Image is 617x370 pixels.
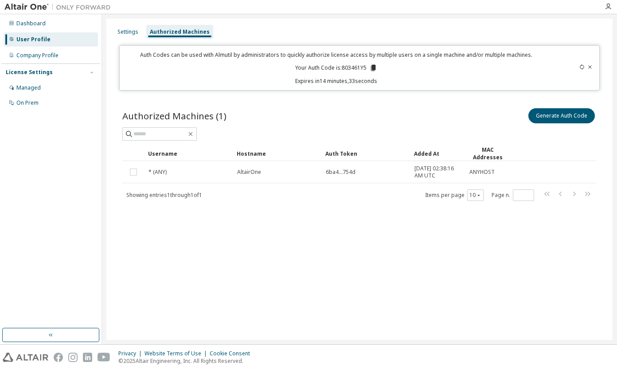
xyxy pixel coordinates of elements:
[68,353,78,362] img: instagram.svg
[83,353,92,362] img: linkedin.svg
[98,353,110,362] img: youtube.svg
[237,169,261,176] span: AltairOne
[237,146,318,161] div: Hostname
[126,191,202,199] span: Showing entries 1 through 1 of 1
[6,69,53,76] div: License Settings
[16,84,41,91] div: Managed
[118,350,144,357] div: Privacy
[295,64,377,72] p: Your Auth Code is: 803461Y5
[148,169,167,176] span: * (ANY)
[4,3,115,12] img: Altair One
[469,192,481,199] button: 10
[16,20,46,27] div: Dashboard
[117,28,138,35] div: Settings
[469,169,495,176] span: ANYHOST
[144,350,210,357] div: Website Terms of Use
[210,350,255,357] div: Cookie Consent
[492,189,534,201] span: Page n.
[118,357,255,365] p: © 2025 Altair Engineering, Inc. All Rights Reserved.
[148,146,230,161] div: Username
[150,28,210,35] div: Authorized Machines
[3,353,48,362] img: altair_logo.svg
[54,353,63,362] img: facebook.svg
[414,146,462,161] div: Added At
[414,165,461,179] span: [DATE] 02:38:16 AM UTC
[16,99,39,106] div: On Prem
[325,146,407,161] div: Auth Token
[425,189,484,201] span: Items per page
[122,110,226,122] span: Authorized Machines (1)
[125,77,547,85] p: Expires in 14 minutes, 33 seconds
[16,52,59,59] div: Company Profile
[16,36,51,43] div: User Profile
[326,169,355,176] span: 6ba4...754d
[125,51,547,59] p: Auth Codes can be used with Almutil by administrators to quickly authorize license access by mult...
[469,146,506,161] div: MAC Addresses
[528,108,595,123] button: Generate Auth Code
